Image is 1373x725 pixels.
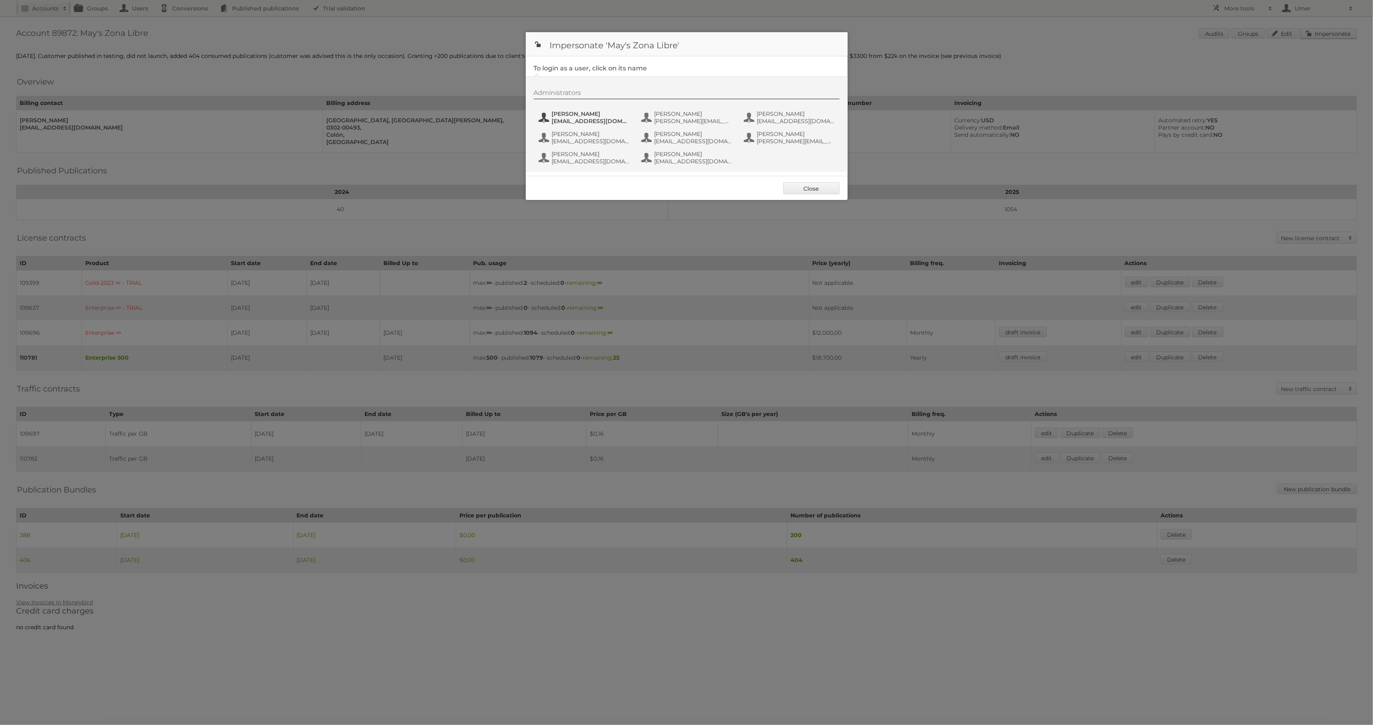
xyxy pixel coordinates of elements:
[552,110,630,117] span: [PERSON_NAME]
[552,158,630,165] span: [EMAIL_ADDRESS][DOMAIN_NAME]
[743,109,838,126] button: [PERSON_NAME] [EMAIL_ADDRESS][DOMAIN_NAME]
[640,109,735,126] button: [PERSON_NAME] [PERSON_NAME][EMAIL_ADDRESS][DOMAIN_NAME]
[655,150,733,158] span: [PERSON_NAME]
[655,138,733,145] span: [EMAIL_ADDRESS][DOMAIN_NAME]
[552,130,630,138] span: [PERSON_NAME]
[552,138,630,145] span: [EMAIL_ADDRESS][DOMAIN_NAME]
[640,150,735,166] button: [PERSON_NAME] [EMAIL_ADDRESS][DOMAIN_NAME]
[655,110,733,117] span: [PERSON_NAME]
[757,110,835,117] span: [PERSON_NAME]
[526,32,848,56] h1: Impersonate 'May's Zona Libre'
[655,130,733,138] span: [PERSON_NAME]
[655,117,733,125] span: [PERSON_NAME][EMAIL_ADDRESS][DOMAIN_NAME]
[534,89,840,99] div: Administrators
[757,138,835,145] span: [PERSON_NAME][EMAIL_ADDRESS][DOMAIN_NAME]
[538,150,632,166] button: [PERSON_NAME] [EMAIL_ADDRESS][DOMAIN_NAME]
[534,64,647,72] legend: To login as a user, click on its name
[783,182,840,194] a: Close
[552,117,630,125] span: [EMAIL_ADDRESS][DOMAIN_NAME]
[538,130,632,146] button: [PERSON_NAME] [EMAIL_ADDRESS][DOMAIN_NAME]
[640,130,735,146] button: [PERSON_NAME] [EMAIL_ADDRESS][DOMAIN_NAME]
[655,158,733,165] span: [EMAIL_ADDRESS][DOMAIN_NAME]
[757,117,835,125] span: [EMAIL_ADDRESS][DOMAIN_NAME]
[538,109,632,126] button: [PERSON_NAME] [EMAIL_ADDRESS][DOMAIN_NAME]
[743,130,838,146] button: [PERSON_NAME] [PERSON_NAME][EMAIL_ADDRESS][DOMAIN_NAME]
[552,150,630,158] span: [PERSON_NAME]
[757,130,835,138] span: [PERSON_NAME]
